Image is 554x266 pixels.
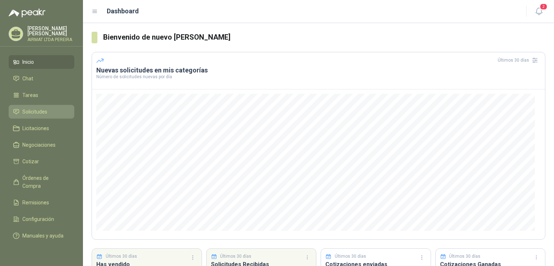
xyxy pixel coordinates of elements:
p: Últimos 30 días [220,253,251,260]
h3: Nuevas solicitudes en mis categorías [96,66,541,75]
a: Chat [9,72,74,85]
a: Configuración [9,212,74,226]
div: Últimos 30 días [498,54,541,66]
a: Inicio [9,55,74,69]
a: Solicitudes [9,105,74,119]
span: 2 [540,3,548,10]
img: Logo peakr [9,9,45,17]
button: 2 [532,5,545,18]
span: Solicitudes [22,108,47,116]
span: Manuales y ayuda [22,232,63,240]
span: Licitaciones [22,124,49,132]
h1: Dashboard [107,6,139,16]
p: Últimos 30 días [335,253,366,260]
p: Últimos 30 días [106,253,137,260]
p: Últimos 30 días [449,253,480,260]
a: Remisiones [9,196,74,209]
a: Tareas [9,88,74,102]
h3: Bienvenido de nuevo [PERSON_NAME] [103,32,545,43]
a: Manuales y ayuda [9,229,74,243]
span: Tareas [22,91,38,99]
span: Órdenes de Compra [22,174,67,190]
span: Configuración [22,215,54,223]
p: [PERSON_NAME] [PERSON_NAME] [27,26,74,36]
a: Negociaciones [9,138,74,152]
span: Inicio [22,58,34,66]
span: Cotizar [22,158,39,165]
span: Remisiones [22,199,49,207]
a: Órdenes de Compra [9,171,74,193]
span: Negociaciones [22,141,56,149]
p: Número de solicitudes nuevas por día [96,75,541,79]
a: Licitaciones [9,121,74,135]
p: AIRMAT LTDA PEREIRA [27,37,74,42]
span: Chat [22,75,33,83]
a: Cotizar [9,155,74,168]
